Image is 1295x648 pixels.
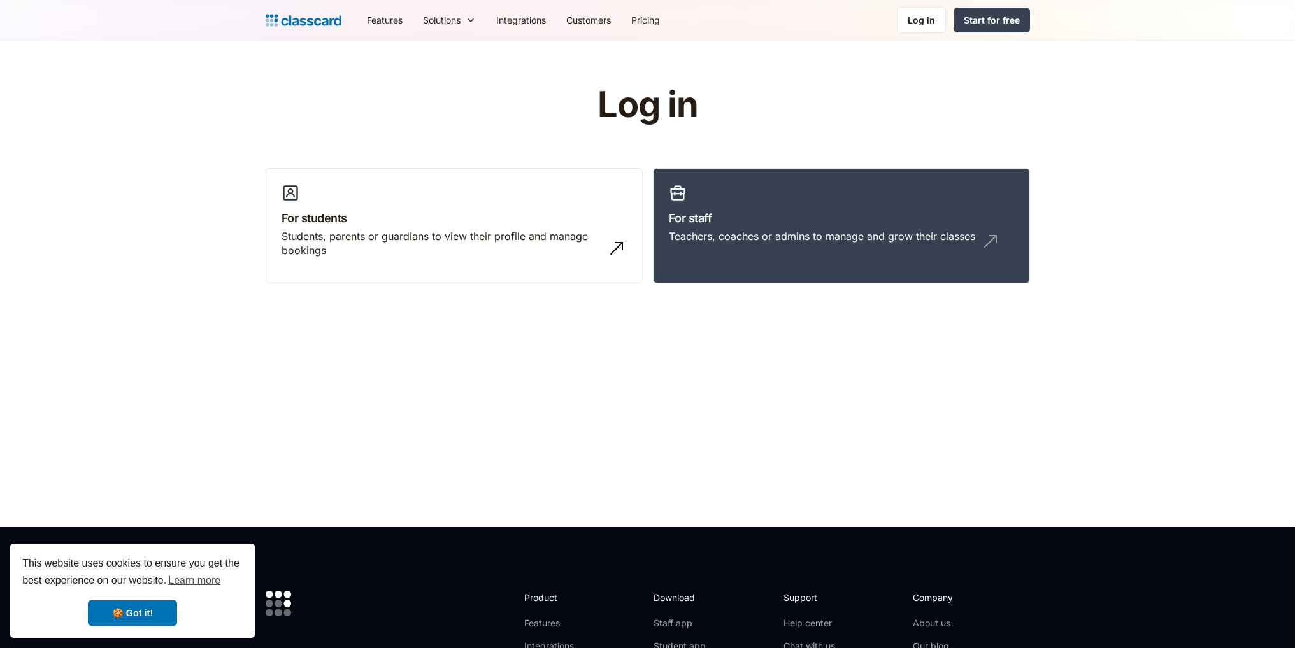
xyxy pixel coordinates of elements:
[166,571,222,590] a: learn more about cookies
[88,600,177,626] a: dismiss cookie message
[964,13,1020,27] div: Start for free
[357,6,413,34] a: Features
[653,168,1030,284] a: For staffTeachers, coaches or admins to manage and grow their classes
[524,617,592,630] a: Features
[913,591,998,604] h2: Company
[669,209,1014,227] h3: For staff
[524,591,592,604] h2: Product
[10,544,255,638] div: cookieconsent
[897,7,946,33] a: Log in
[266,11,341,29] a: home
[266,168,643,284] a: For studentsStudents, parents or guardians to view their profile and manage bookings
[22,556,243,590] span: This website uses cookies to ensure you get the best experience on our website.
[783,617,835,630] a: Help center
[654,591,706,604] h2: Download
[556,6,621,34] a: Customers
[423,13,461,27] div: Solutions
[282,209,627,227] h3: For students
[621,6,670,34] a: Pricing
[783,591,835,604] h2: Support
[413,6,486,34] div: Solutions
[954,8,1030,32] a: Start for free
[908,13,935,27] div: Log in
[654,617,706,630] a: Staff app
[913,617,998,630] a: About us
[486,6,556,34] a: Integrations
[282,229,601,258] div: Students, parents or guardians to view their profile and manage bookings
[445,85,850,125] h1: Log in
[669,229,975,243] div: Teachers, coaches or admins to manage and grow their classes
